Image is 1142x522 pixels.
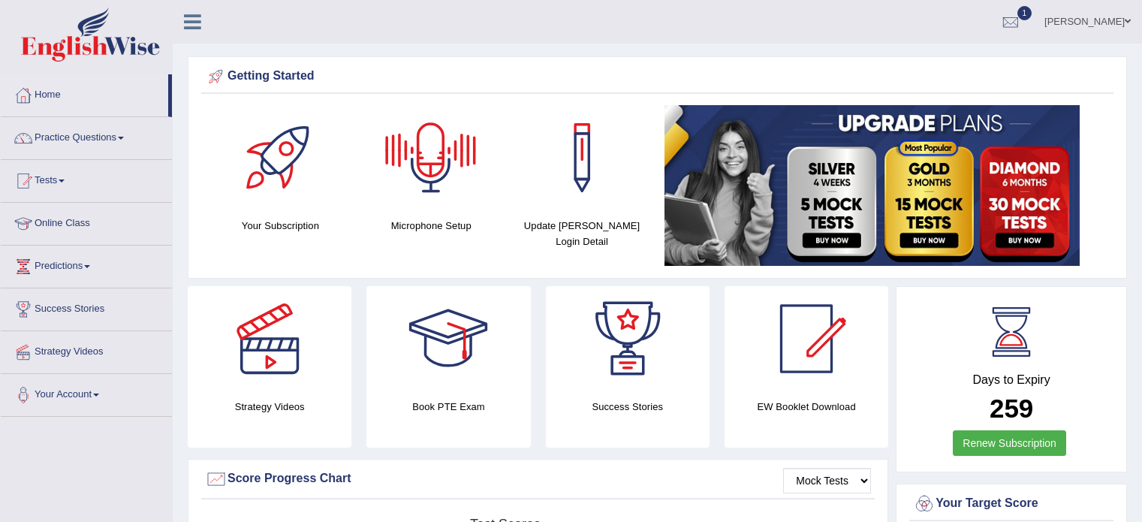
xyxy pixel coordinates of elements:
[514,218,650,249] h4: Update [PERSON_NAME] Login Detail
[366,399,530,415] h4: Book PTE Exam
[725,399,888,415] h4: EW Booklet Download
[953,430,1066,456] a: Renew Subscription
[363,218,499,234] h4: Microphone Setup
[1,203,172,240] a: Online Class
[990,394,1033,423] b: 259
[1,117,172,155] a: Practice Questions
[188,399,351,415] h4: Strategy Videos
[913,493,1110,515] div: Your Target Score
[1017,6,1032,20] span: 1
[205,65,1110,88] div: Getting Started
[664,105,1080,266] img: small5.jpg
[1,74,168,112] a: Home
[913,373,1110,387] h4: Days to Expiry
[1,331,172,369] a: Strategy Videos
[546,399,710,415] h4: Success Stories
[1,288,172,326] a: Success Stories
[205,468,871,490] div: Score Progress Chart
[212,218,348,234] h4: Your Subscription
[1,246,172,283] a: Predictions
[1,160,172,198] a: Tests
[1,374,172,412] a: Your Account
